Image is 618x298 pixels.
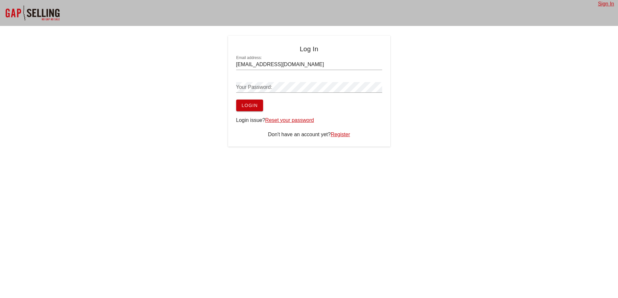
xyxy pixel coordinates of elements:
[241,103,258,108] span: Login
[598,1,614,6] a: Sign In
[236,131,382,138] div: Don't have an account yet?
[236,100,263,111] button: Login
[236,116,382,124] div: Login issue?
[236,44,382,54] h4: Log In
[265,117,314,123] a: Reset your password
[331,132,350,137] a: Register
[236,55,262,60] label: Email address:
